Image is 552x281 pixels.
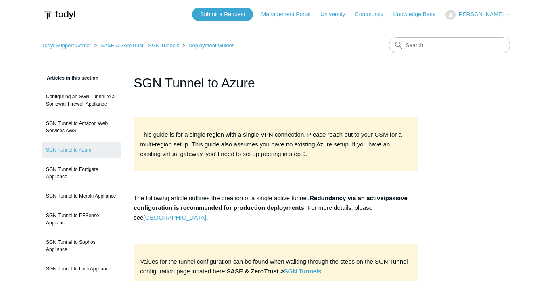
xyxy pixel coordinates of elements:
[134,193,418,222] p: The following article outlines the creation of a single active tunnel. . For more details, please...
[140,131,402,157] span: This guide is for a single region with a single VPN connection. Please reach out to your CSM for ...
[143,214,206,221] a: [GEOGRAPHIC_DATA]
[134,73,418,93] h1: SGN Tunnel to Azure
[42,261,121,277] a: SGN Tunnel to Unifi Appliance
[42,89,121,112] a: Configuring an SGN Tunnel to a Sonicwall Firewall Appliance
[42,142,121,158] a: SGN Tunnel to Azure
[42,42,93,49] li: Todyl Support Center
[42,42,91,49] a: Todyl Support Center
[93,42,181,49] li: SASE & ZeroTrust - SGN Tunnels
[355,10,392,19] a: Community
[192,8,253,21] a: Submit a Request
[42,235,121,257] a: SGN Tunnel to Sophos Appliance
[188,42,234,49] a: Deployment Guides
[42,7,76,22] img: Todyl Support Center Help Center home page
[393,10,444,19] a: Knowledge Base
[445,10,510,20] button: [PERSON_NAME]
[227,268,284,275] strong: SASE & ZeroTrust >
[389,37,510,53] input: Search
[42,162,121,184] a: SGN Tunnel to Fortigate Appliance
[140,257,412,276] p: Values for the tunnel configuration can be found when walking through the steps on the SGN Tunnel...
[42,208,121,230] a: SGN Tunnel to PFSense Appliance
[42,116,121,138] a: SGN Tunnel to Amazon Web Services AWS
[100,42,179,49] a: SASE & ZeroTrust - SGN Tunnels
[42,188,121,204] a: SGN Tunnel to Meraki Appliance
[457,11,504,17] span: [PERSON_NAME]
[284,268,322,275] a: SGN Tunnels
[261,10,319,19] a: Management Portal
[42,75,98,81] span: Articles in this section
[181,42,234,49] li: Deployment Guides
[320,10,353,19] a: University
